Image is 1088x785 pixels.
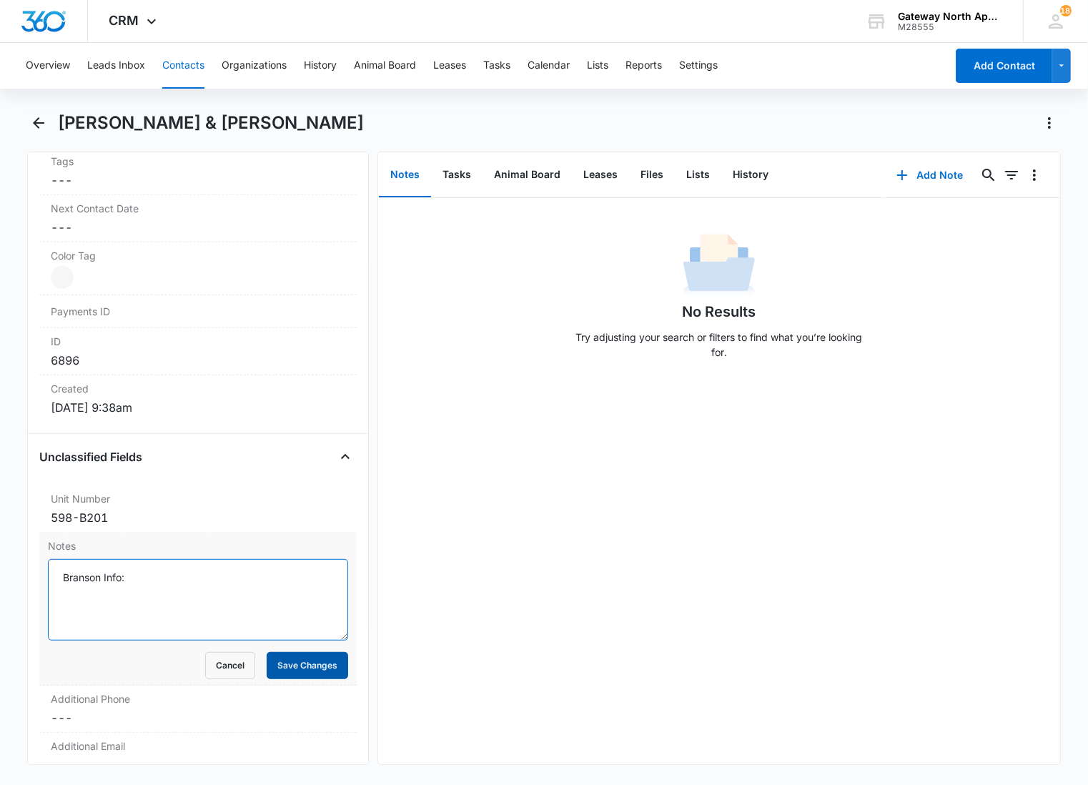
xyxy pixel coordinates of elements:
h4: Unclassified Fields [39,448,142,465]
button: Animal Board [354,43,416,89]
button: Cancel [205,652,255,679]
button: Filters [1000,164,1023,187]
dt: Created [51,381,345,396]
button: Lists [587,43,608,89]
span: CRM [109,13,139,28]
button: Add Contact [956,49,1052,83]
button: Search... [977,164,1000,187]
button: Actions [1038,112,1061,134]
dt: Payments ID [51,304,124,319]
dd: [DATE] 9:38am [51,399,345,416]
span: 181 [1060,5,1072,16]
label: Unit Number [51,491,345,506]
h1: [PERSON_NAME] & [PERSON_NAME] [58,112,364,134]
button: Notes [379,153,431,197]
div: Color Tag [39,242,357,295]
button: Back [27,112,49,134]
dt: ID [51,334,345,349]
label: Next Contact Date [51,201,345,216]
button: Leases [433,43,466,89]
div: Created[DATE] 9:38am [39,375,357,422]
img: No Data [683,229,755,301]
label: Tags [51,154,345,169]
button: Overview [26,43,70,89]
div: 598-B201 [51,509,345,526]
button: Overflow Menu [1023,164,1046,187]
div: Unit Number598-B201 [39,485,357,533]
dd: 6896 [51,352,345,369]
button: Tasks [483,43,510,89]
button: Files [629,153,675,197]
button: Reports [625,43,662,89]
button: Organizations [222,43,287,89]
dd: --- [51,172,345,189]
button: Lists [675,153,721,197]
label: Notes [48,538,348,553]
button: Calendar [528,43,570,89]
div: Next Contact Date--- [39,195,357,242]
div: account name [898,11,1002,22]
button: Save Changes [267,652,348,679]
p: Try adjusting your search or filters to find what you’re looking for. [569,330,869,360]
label: Additional Phone [51,691,345,706]
h1: No Results [682,301,756,322]
button: Contacts [162,43,204,89]
button: Settings [679,43,718,89]
button: Tasks [431,153,483,197]
label: Color Tag [51,248,345,263]
div: Tags--- [39,148,357,195]
textarea: Branson Info: [48,559,348,641]
dd: --- [51,709,345,726]
button: Leads Inbox [87,43,145,89]
label: Additional Email [51,739,345,754]
button: Add Note [882,158,977,192]
button: History [721,153,780,197]
button: Leases [572,153,629,197]
div: Additional Phone--- [39,686,357,733]
div: ID6896 [39,328,357,375]
dd: --- [51,219,345,236]
dd: --- [51,756,345,774]
div: account id [898,22,1002,32]
div: notifications count [1060,5,1072,16]
div: Payments ID [39,295,357,328]
button: Animal Board [483,153,572,197]
div: Additional Email--- [39,733,357,779]
button: Close [334,445,357,468]
button: History [304,43,337,89]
